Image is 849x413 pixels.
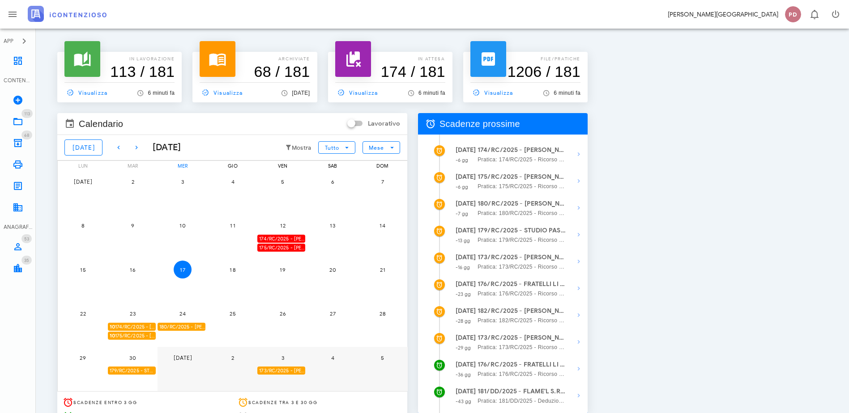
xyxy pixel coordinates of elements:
[456,361,476,368] strong: [DATE]
[374,222,392,229] span: 14
[456,227,476,234] strong: [DATE]
[74,261,92,278] button: 15
[21,109,33,118] span: Distintivo
[174,266,192,273] span: 17
[110,333,115,339] strong: 10
[470,88,513,97] span: Visualizza
[478,289,566,298] span: Pratica: 176/RC/2025 - Ricorso contro Direzione Provinciale II Di Milano - Ufficio Controlli (Udi...
[174,349,192,367] button: [DATE]
[224,266,242,273] span: 18
[257,235,305,243] div: 174/RC/2025 - [PERSON_NAME] 1 S.R.L. - Invio Memorie per Udienza
[470,86,517,99] a: Visualizza
[478,316,566,325] span: Pratica: 182/RC/2025 - Ricorso contro DIREZIONE PROVINCIALE DI LECCO - UFFICIO CONTROLLI
[292,90,310,96] span: [DATE]
[668,10,778,19] div: [PERSON_NAME][GEOGRAPHIC_DATA]
[307,161,358,171] div: sab
[324,222,341,229] span: 13
[456,184,469,190] small: -6 gg
[456,334,476,341] strong: [DATE]
[145,141,181,154] div: [DATE]
[124,222,142,229] span: 9
[374,178,392,185] span: 7
[456,371,471,378] small: -36 gg
[456,200,476,207] strong: [DATE]
[324,173,341,190] button: 6
[456,280,476,288] strong: [DATE]
[324,310,341,317] span: 27
[324,217,341,235] button: 13
[478,199,566,209] strong: 180/RC/2025 - [PERSON_NAME] - Deposita la Costituzione in [GEOGRAPHIC_DATA]
[21,131,32,139] span: Distintivo
[174,310,192,317] span: 24
[478,236,566,244] span: Pratica: 179/RC/2025 - Ricorso contro Direzione Provinciale I Di Milano - Ufficio Controlli
[21,234,32,243] span: Distintivo
[478,172,566,182] strong: 175/RC/2025 - [PERSON_NAME] 1 S.R.L. - Presentarsi in [GEOGRAPHIC_DATA]
[158,323,205,331] div: 180/RC/2025 - [PERSON_NAME] - Deposita la Costituzione in [GEOGRAPHIC_DATA]
[478,209,566,218] span: Pratica: 180/RC/2025 - Ricorso contro Direzione Provinciale I Di [GEOGRAPHIC_DATA] - Ufficio Cont...
[110,324,115,330] strong: 10
[374,310,392,317] span: 28
[124,261,142,278] button: 16
[64,86,111,99] a: Visualizza
[257,244,305,252] div: 175/RC/2025 - [PERSON_NAME] 1 S.R.L. - Invio Memorie per Udienza
[335,88,378,97] span: Visualizza
[224,349,242,367] button: 2
[335,63,445,80] h3: 174 / 181
[274,310,292,317] span: 26
[224,305,242,323] button: 25
[174,178,192,185] span: 3
[456,291,471,297] small: -23 gg
[274,305,292,323] button: 26
[74,349,92,367] button: 29
[24,132,30,138] span: 68
[174,173,192,190] button: 3
[554,90,580,96] span: 6 minuti fa
[456,318,471,324] small: -28 gg
[72,144,95,152] span: [DATE]
[456,211,469,217] small: -7 gg
[478,182,566,191] span: Pratica: 175/RC/2025 - Ricorso contro Direzione Provinciale di Pavia - Ufficio Controlli (Udienza)
[74,305,92,323] button: 22
[58,161,108,171] div: lun
[782,4,803,25] button: PD
[478,253,566,262] strong: 173/RC/2025 - [PERSON_NAME] - Invio Memorie per Udienza
[570,306,588,324] button: Mostra dettagli
[292,144,311,152] small: Mostra
[456,264,470,270] small: -16 gg
[224,354,242,361] span: 2
[4,76,32,84] div: CONTENZIOSO
[158,161,208,171] div: mer
[64,63,175,80] h3: 113 / 181
[124,178,142,185] span: 2
[73,400,137,405] span: Scadenze entro 3 gg
[478,262,566,271] span: Pratica: 173/RC/2025 - Ricorso contro Direzione Provinciale I Di [GEOGRAPHIC_DATA] - Ufficio Cont...
[124,354,142,361] span: 30
[335,86,382,99] a: Visualizza
[368,144,384,151] span: Mese
[570,199,588,217] button: Mostra dettagli
[324,144,339,151] span: Tutto
[478,360,566,370] strong: 176/RC/2025 - FRATELLI LI 2 S.R.L. - Presentarsi in [GEOGRAPHIC_DATA]
[224,217,242,235] button: 11
[274,354,292,361] span: 3
[374,173,392,190] button: 7
[274,178,292,185] span: 5
[456,173,476,181] strong: [DATE]
[274,266,292,273] span: 19
[478,343,566,352] span: Pratica: 173/RC/2025 - Ricorso contro Direzione Provinciale I Di [GEOGRAPHIC_DATA] - Ufficio Cont...
[570,279,588,297] button: Mostra dettagli
[174,222,192,229] span: 10
[456,146,476,154] strong: [DATE]
[478,279,566,289] strong: 176/RC/2025 - FRATELLI LI 2 S.R.L. - Invio Memorie per Udienza
[73,178,93,185] span: [DATE]
[470,55,580,63] p: file/pratiche
[456,253,476,261] strong: [DATE]
[174,217,192,235] button: 10
[24,236,29,242] span: 53
[200,55,310,63] p: archiviate
[108,367,156,375] div: 179/RC/2025 - STUDIO PASTORI COMMERCIALISTI ASSOCIATI - Deposita la Costituzione in [GEOGRAPHIC_D...
[318,141,355,154] button: Tutto
[274,349,292,367] button: 3
[257,161,308,171] div: ven
[148,90,175,96] span: 6 minuti fa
